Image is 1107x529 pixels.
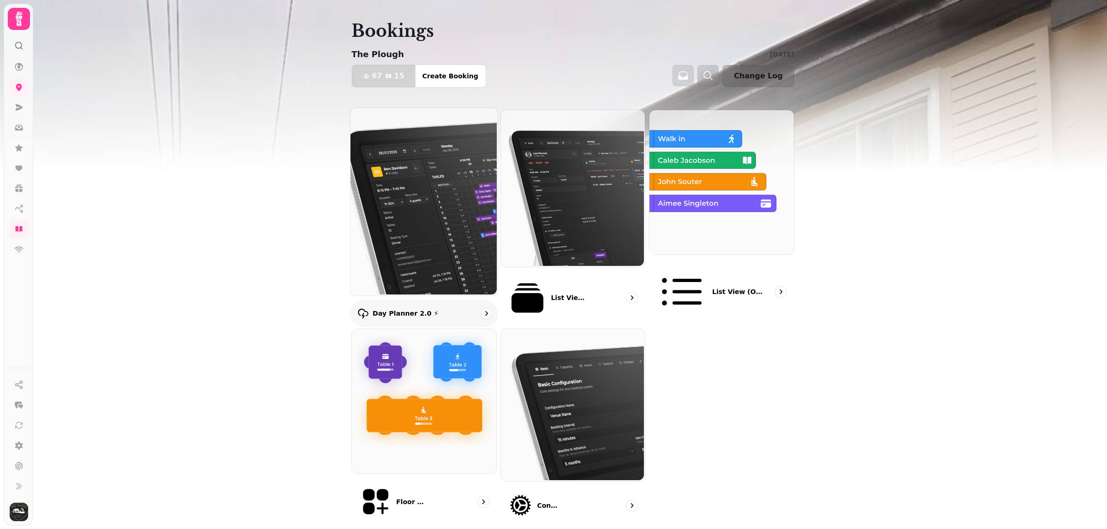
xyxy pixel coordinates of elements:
[372,72,382,80] span: 67
[649,110,794,325] a: List view (Old - going soon)List view (Old - going soon)
[551,293,589,302] p: List View 2.0 ⚡ (New)
[482,309,491,318] svg: go to
[500,328,644,480] img: Configuration
[722,65,794,87] button: Change Log
[396,497,428,506] p: Floor Plans (beta)
[500,110,646,325] a: List View 2.0 ⚡ (New)List View 2.0 ⚡ (New)
[351,329,497,526] a: Floor Plans (beta)Floor Plans (beta)
[351,48,404,61] p: The Plough
[479,497,488,506] svg: go to
[394,72,404,80] span: 15
[627,293,637,302] svg: go to
[8,503,30,521] button: User avatar
[352,65,416,87] button: 6715
[500,329,646,526] a: ConfigurationConfiguration
[770,50,794,59] p: [DATE]
[350,107,497,294] img: Day Planner 2.0 ⚡
[537,501,561,510] p: Configuration
[712,287,762,296] p: List view (Old - going soon)
[423,73,478,79] span: Create Booking
[627,501,637,510] svg: go to
[734,72,783,80] span: Change Log
[351,328,495,472] img: Floor Plans (beta)
[649,109,793,253] img: List view (Old - going soon)
[373,309,439,318] p: Day Planner 2.0 ⚡
[10,503,28,521] img: User avatar
[776,287,786,296] svg: go to
[415,65,486,87] button: Create Booking
[500,109,644,266] img: List View 2.0 ⚡ (New)
[350,107,498,327] a: Day Planner 2.0 ⚡Day Planner 2.0 ⚡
